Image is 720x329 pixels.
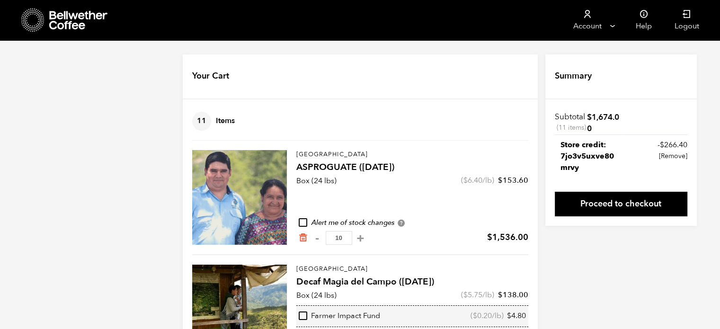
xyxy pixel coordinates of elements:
span: ( /lb) [461,290,494,300]
span: $ [507,311,511,321]
bdi: 0.20 [473,311,492,321]
input: Qty [326,231,352,245]
div: Farmer Impact Fund [299,311,380,321]
td: - [621,134,687,178]
button: - [311,233,323,243]
th: Store credit: 7jo3v5uxve80mrvy [555,134,621,178]
h4: Summary [555,70,592,82]
span: $ [660,140,664,150]
bdi: 6.40 [463,175,482,186]
span: $ [587,112,592,123]
a: Remove from cart [298,233,308,243]
span: 11 [192,112,211,131]
bdi: 1,674.00 [587,112,619,134]
span: $ [498,290,503,300]
span: $ [498,175,503,186]
p: Box (24 lbs) [296,290,337,301]
th: Subtotal [555,112,587,134]
a: Proceed to checkout [555,192,687,216]
bdi: 138.00 [498,290,528,300]
span: ( /lb) [461,175,494,186]
bdi: 4.80 [507,311,526,321]
span: $ [473,311,477,321]
span: $ [487,231,492,243]
span: $ [463,290,468,300]
button: + [355,233,366,243]
span: (11 items) [557,123,586,132]
p: Box (24 lbs) [296,175,337,187]
span: $ [463,175,468,186]
span: ( /lb) [471,311,504,321]
h4: Decaf Magia del Campo ([DATE]) [296,276,528,289]
h4: ASPROGUATE ([DATE]) [296,161,528,174]
bdi: 1,536.00 [487,231,528,243]
p: [GEOGRAPHIC_DATA] [296,265,528,274]
span: 266.40 [660,140,687,150]
bdi: 153.60 [498,175,528,186]
a: Remove 7jo3v5uxve80mrvy coupon [627,151,687,162]
h4: Your Cart [192,70,229,82]
p: [GEOGRAPHIC_DATA] [296,150,528,160]
h4: Items [192,112,235,131]
bdi: 5.75 [463,290,482,300]
div: Alert me of stock changes [296,218,528,228]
